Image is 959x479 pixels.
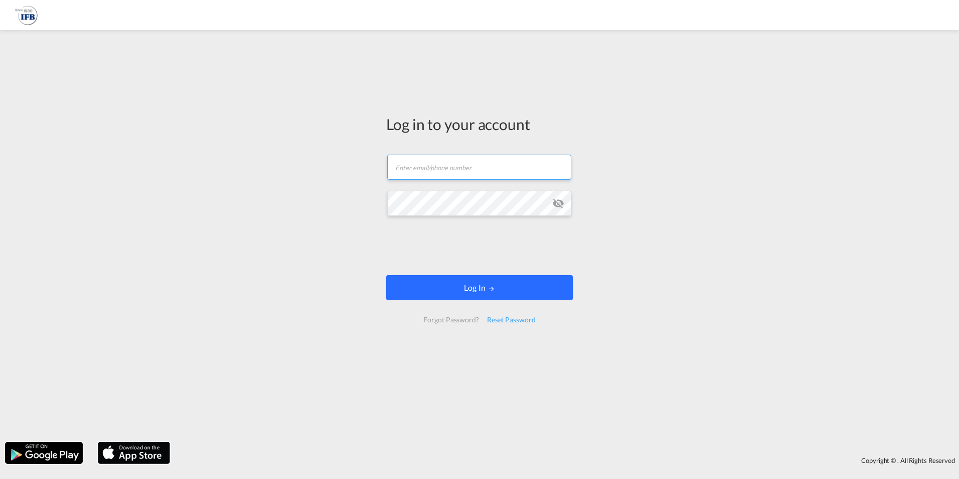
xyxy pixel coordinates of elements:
img: google.png [4,441,84,465]
img: b628ab10256c11eeb52753acbc15d091.png [15,4,38,27]
div: Reset Password [483,311,540,329]
input: Enter email/phone number [387,155,571,180]
div: Forgot Password? [419,311,483,329]
md-icon: icon-eye-off [552,197,564,209]
div: Log in to your account [386,113,573,135]
button: LOGIN [386,275,573,300]
div: Copyright © . All Rights Reserved [175,452,959,469]
iframe: reCAPTCHA [403,226,556,265]
img: apple.png [97,441,171,465]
